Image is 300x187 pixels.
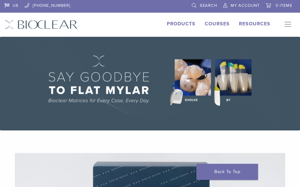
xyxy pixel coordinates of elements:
span: My Account [231,3,260,8]
a: Courses [205,21,230,27]
img: Bioclear [5,20,78,29]
a: Products [167,21,195,27]
span: 0 items [276,3,292,8]
a: Back To Top [196,164,258,180]
span: Search [200,3,217,8]
a: Resources [239,21,270,27]
nav: Primary Navigation [280,20,295,29]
